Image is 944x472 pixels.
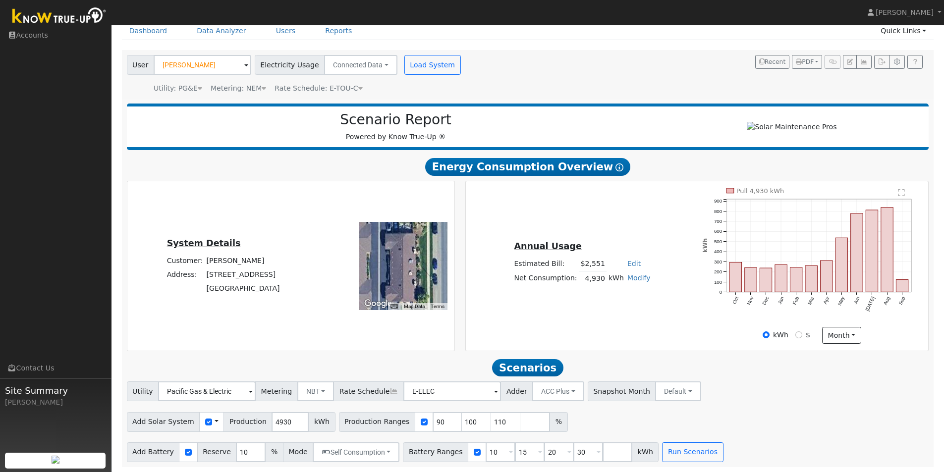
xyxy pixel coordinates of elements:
[390,303,397,310] button: Keyboard shortcuts
[876,8,934,16] span: [PERSON_NAME]
[731,296,740,305] text: Oct
[865,296,876,312] text: [DATE]
[205,282,281,296] td: [GEOGRAPHIC_DATA]
[403,381,501,401] input: Select a Rate Schedule
[655,381,701,401] button: Default
[615,163,623,171] i: Show Help
[853,296,861,305] text: Jun
[137,111,655,128] h2: Scenario Report
[837,296,846,307] text: May
[512,271,579,285] td: Net Consumption:
[158,381,256,401] input: Select a Utility
[127,381,159,401] span: Utility
[746,296,755,306] text: Nov
[308,412,335,432] span: kWh
[132,111,660,142] div: Powered by Know True-Up ®
[714,218,722,224] text: 700
[714,229,722,234] text: 600
[5,397,106,408] div: [PERSON_NAME]
[792,296,800,306] text: Feb
[255,381,298,401] span: Metering
[154,55,251,75] input: Select a User
[255,55,325,75] span: Electricity Usage
[736,187,784,195] text: Pull 4,930 kWh
[714,198,722,204] text: 900
[807,296,815,306] text: Mar
[747,122,836,132] img: Solar Maintenance Pros
[821,261,833,292] rect: onclick=""
[579,271,607,285] td: 4,930
[265,442,283,462] span: %
[52,456,59,464] img: retrieve
[775,264,787,292] rect: onclick=""
[822,327,861,344] button: month
[761,296,770,306] text: Dec
[500,381,533,401] span: Adder
[122,22,175,40] a: Dashboard
[404,55,461,75] button: Load System
[823,296,831,305] text: Apr
[283,442,313,462] span: Mode
[806,330,810,340] label: $
[275,84,362,92] span: Alias: HETOUC
[333,381,404,401] span: Rate Schedule
[297,381,334,401] button: NBT
[5,384,106,397] span: Site Summary
[165,267,205,281] td: Address:
[720,289,722,295] text: 0
[745,267,757,292] rect: onclick=""
[881,208,893,292] rect: onclick=""
[907,55,923,69] a: Help Link
[896,280,908,292] rect: onclick=""
[324,55,397,75] button: Connected Data
[790,267,802,292] rect: onclick=""
[211,83,266,94] div: Metering: NEM
[795,331,802,338] input: $
[205,254,281,267] td: [PERSON_NAME]
[714,279,722,285] text: 100
[714,249,722,254] text: 400
[883,296,891,306] text: Aug
[607,271,625,285] td: kWh
[792,55,822,69] button: PDF
[318,22,359,40] a: Reports
[154,83,202,94] div: Utility: PG&E
[403,442,468,462] span: Battery Ranges
[755,55,790,69] button: Recent
[836,238,848,292] rect: onclick=""
[866,210,878,292] rect: onclick=""
[165,254,205,267] td: Customer:
[205,267,281,281] td: [STREET_ADDRESS]
[269,22,303,40] a: Users
[777,296,785,305] text: Jan
[197,442,237,462] span: Reserve
[127,55,154,75] span: User
[627,274,651,282] a: Modify
[873,22,934,40] a: Quick Links
[714,259,722,264] text: 300
[702,238,709,253] text: kWh
[796,58,814,65] span: PDF
[588,381,656,401] span: Snapshot Month
[851,213,863,292] rect: onclick=""
[714,239,722,244] text: 500
[313,442,399,462] button: Self Consumption
[425,158,630,176] span: Energy Consumption Overview
[550,412,567,432] span: %
[898,296,907,306] text: Sep
[579,257,607,271] td: $2,551
[760,268,772,292] rect: onclick=""
[492,359,563,377] span: Scenarios
[714,209,722,214] text: 800
[714,269,722,274] text: 200
[843,55,857,69] button: Edit User
[431,304,444,309] a: Terms (opens in new tab)
[404,303,425,310] button: Map Data
[532,381,584,401] button: ACC Plus
[362,297,394,310] a: Open this area in Google Maps (opens a new window)
[763,331,770,338] input: kWh
[189,22,254,40] a: Data Analyzer
[339,412,415,432] span: Production Ranges
[805,266,817,292] rect: onclick=""
[773,330,788,340] label: kWh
